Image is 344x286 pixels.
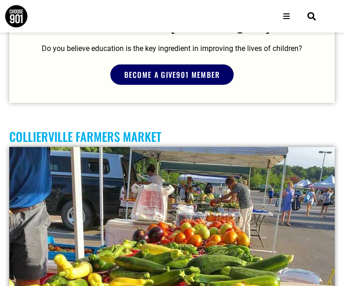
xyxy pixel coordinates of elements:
[18,43,326,54] div: Do you believe education is the key ingredient in improving the lives of children?
[304,9,319,24] div: Search
[18,19,326,33] h2: Make an Impact in [GEOGRAPHIC_DATA]
[278,8,295,25] div: Open/Close Menu
[110,64,234,85] a: Become a Give901 Member
[9,127,161,146] a: collierville Farmers Market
